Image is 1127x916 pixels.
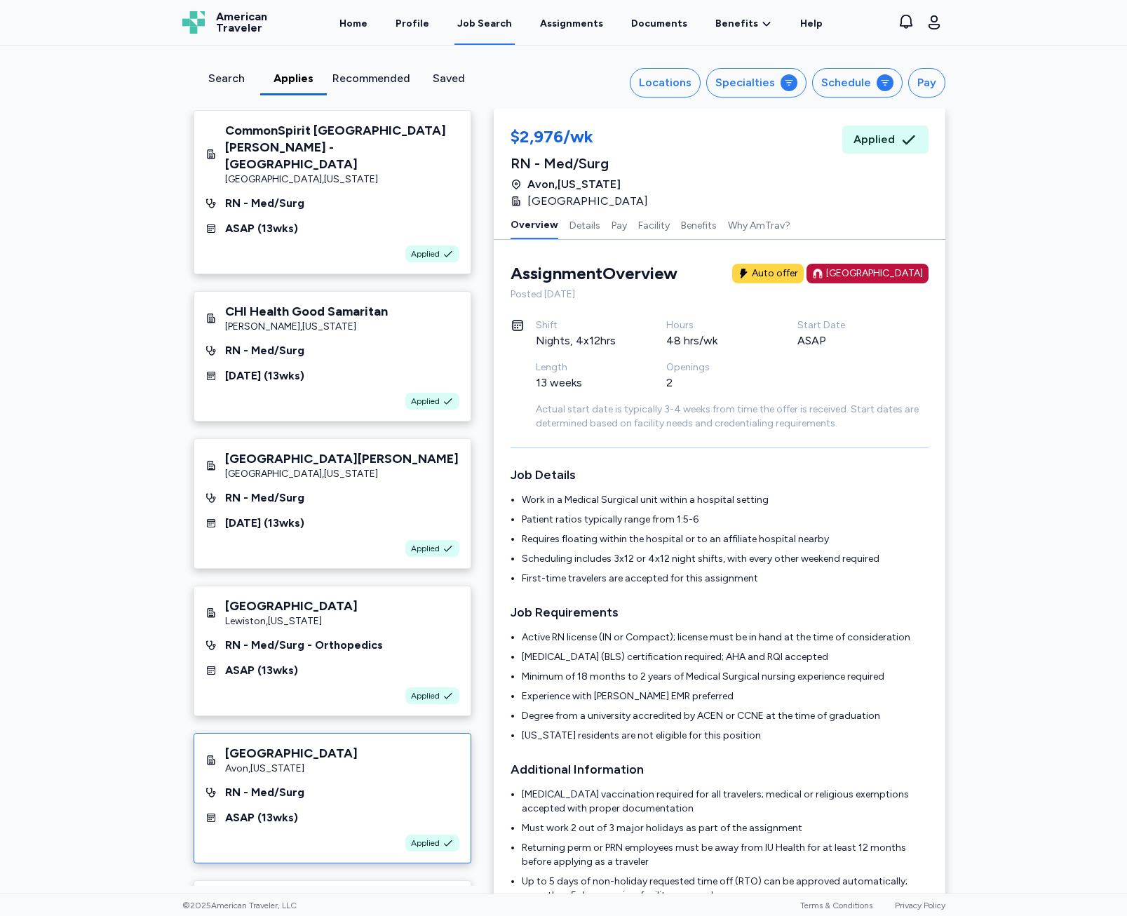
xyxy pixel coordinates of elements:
[225,745,358,762] div: [GEOGRAPHIC_DATA]
[706,68,807,97] button: Specialties
[511,602,929,622] h3: Job Requirements
[522,650,929,664] li: [MEDICAL_DATA] (BLS) certification required; AHA and RQI accepted
[225,173,459,187] div: [GEOGRAPHIC_DATA] , [US_STATE]
[511,154,656,173] div: RN - Med/Surg
[666,361,764,375] div: Openings
[225,662,298,679] div: ASAP ( 13 wks)
[411,690,440,701] span: Applied
[511,210,558,239] button: Overview
[569,210,600,239] button: Details
[182,11,205,34] img: Logo
[638,210,670,239] button: Facility
[225,450,459,467] div: [GEOGRAPHIC_DATA][PERSON_NAME]
[411,248,440,260] span: Applied
[917,74,936,91] div: Pay
[821,74,871,91] div: Schedule
[225,368,304,384] div: [DATE] ( 13 wks)
[522,709,929,723] li: Degree from a university accredited by ACEN or CCNE at the time of graduation
[522,689,929,703] li: Experience with [PERSON_NAME] EMR preferred
[536,318,633,332] div: Shift
[797,332,895,349] div: ASAP
[225,490,304,506] div: RN - Med/Surg
[908,68,945,97] button: Pay
[511,465,929,485] h3: Job Details
[797,318,895,332] div: Start Date
[225,762,358,776] div: Avon , [US_STATE]
[225,784,304,801] div: RN - Med/Surg
[411,837,440,849] span: Applied
[511,262,677,285] div: Assignment Overview
[895,901,945,910] a: Privacy Policy
[639,74,691,91] div: Locations
[522,670,929,684] li: Minimum of 18 months to 2 years of Medical Surgical nursing experience required
[225,303,388,320] div: CHI Health Good Samaritan
[536,375,633,391] div: 13 weeks
[522,875,929,903] li: Up to 5 days of non-holiday requested time off (RTO) can be approved automatically; more than 5 d...
[457,17,512,31] div: Job Search
[522,532,929,546] li: Requires floating within the hospital or to an affiliate hospital nearby
[853,131,895,148] span: Applied
[522,841,929,869] li: Returning perm or PRN employees must be away from IU Health for at least 12 months before applyin...
[666,375,764,391] div: 2
[522,729,929,743] li: [US_STATE] residents are not eligible for this position
[411,543,440,554] span: Applied
[666,332,764,349] div: 48 hrs/wk
[522,572,929,586] li: First-time travelers are accepted for this assignment
[666,318,764,332] div: Hours
[225,614,358,628] div: Lewiston , [US_STATE]
[612,210,627,239] button: Pay
[715,17,758,31] span: Benefits
[216,11,267,34] span: American Traveler
[522,552,929,566] li: Scheduling includes 3x12 or 4x12 night shifts, with every other weekend required
[199,70,255,87] div: Search
[225,467,459,481] div: [GEOGRAPHIC_DATA] , [US_STATE]
[182,900,297,911] span: © 2025 American Traveler, LLC
[715,17,772,31] a: Benefits
[225,122,459,173] div: CommonSpirit [GEOGRAPHIC_DATA][PERSON_NAME] - [GEOGRAPHIC_DATA]
[225,220,298,237] div: ASAP ( 13 wks)
[536,403,929,431] div: Actual start date is typically 3-4 weeks from time the offer is received. Start dates are determi...
[522,493,929,507] li: Work in a Medical Surgical unit within a hospital setting
[812,68,903,97] button: Schedule
[225,637,383,654] div: RN - Med/Surg - Orthopedics
[225,515,304,532] div: [DATE] ( 13 wks)
[536,332,633,349] div: Nights, 4x12hrs
[454,1,515,45] a: Job Search
[225,598,358,614] div: [GEOGRAPHIC_DATA]
[527,176,621,193] span: Avon , [US_STATE]
[527,193,648,210] span: [GEOGRAPHIC_DATA]
[332,70,410,87] div: Recommended
[225,809,298,826] div: ASAP ( 13 wks)
[511,126,656,151] div: $2,976/wk
[681,210,717,239] button: Benefits
[421,70,477,87] div: Saved
[728,210,790,239] button: Why AmTrav?
[522,821,929,835] li: Must work 2 out of 3 major holidays as part of the assignment
[225,342,304,359] div: RN - Med/Surg
[522,513,929,527] li: Patient ratios typically range from 1:5-6
[522,788,929,816] li: [MEDICAL_DATA] vaccination required for all travelers; medical or religious exemptions accepted w...
[826,267,923,281] div: [GEOGRAPHIC_DATA]
[511,760,929,779] h3: Additional Information
[225,195,304,212] div: RN - Med/Surg
[715,74,775,91] div: Specialties
[752,267,798,281] div: Auto offer
[800,901,872,910] a: Terms & Conditions
[511,288,929,302] div: Posted [DATE]
[536,361,633,375] div: Length
[630,68,701,97] button: Locations
[225,320,388,334] div: [PERSON_NAME] , [US_STATE]
[266,70,321,87] div: Applies
[522,631,929,645] li: Active RN license (IN or Compact); license must be in hand at the time of consideration
[411,396,440,407] span: Applied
